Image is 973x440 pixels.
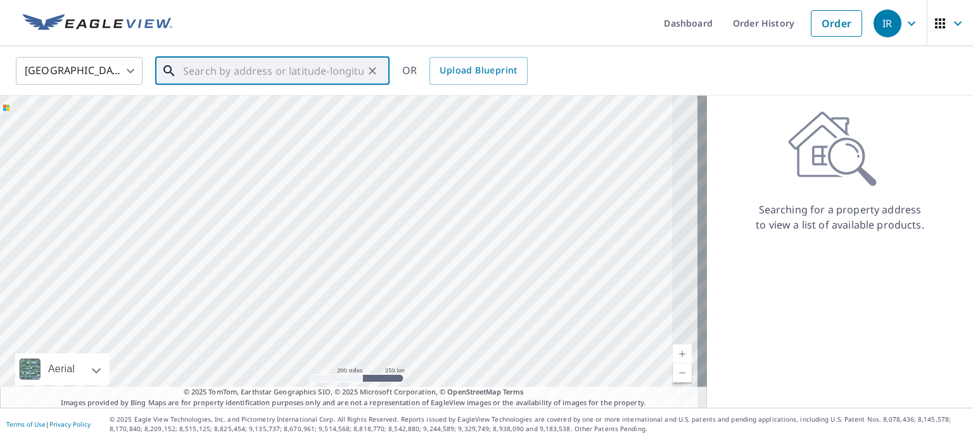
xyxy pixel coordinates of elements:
input: Search by address or latitude-longitude [183,53,364,89]
div: Aerial [15,353,110,385]
a: Terms of Use [6,420,46,429]
div: [GEOGRAPHIC_DATA] [16,53,143,89]
a: OpenStreetMap [447,387,500,396]
div: OR [402,57,528,85]
span: © 2025 TomTom, Earthstar Geographics SIO, © 2025 Microsoft Corporation, © [184,387,524,398]
div: IR [874,9,901,37]
div: Aerial [44,353,79,385]
p: Searching for a property address to view a list of available products. [755,202,925,232]
a: Terms [503,387,524,396]
p: © 2025 Eagle View Technologies, Inc. and Pictometry International Corp. All Rights Reserved. Repo... [110,415,967,434]
img: EV Logo [23,14,172,33]
a: Order [811,10,862,37]
a: Current Level 5, Zoom In [673,344,692,363]
span: Upload Blueprint [440,63,517,79]
a: Current Level 5, Zoom Out [673,363,692,382]
a: Upload Blueprint [429,57,527,85]
p: | [6,420,91,428]
button: Clear [364,62,381,80]
a: Privacy Policy [49,420,91,429]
